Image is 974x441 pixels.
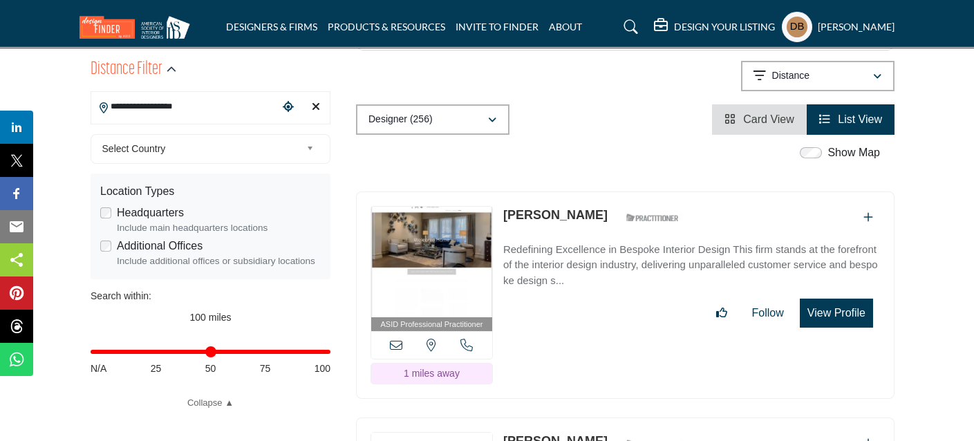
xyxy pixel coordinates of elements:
[91,57,162,82] h2: Distance Filter
[503,206,608,225] p: Dennis Waters
[278,93,299,122] div: Choose your current location
[827,144,880,161] label: Show Map
[707,299,736,327] button: Like listing
[654,19,775,35] div: DESIGN YOUR LISTING
[818,20,895,34] h5: [PERSON_NAME]
[117,254,321,268] div: Include additional offices or subsidiary locations
[610,16,647,38] a: Search
[503,242,880,289] p: Redefining Excellence in Bespoke Interior Design This firm stands at the forefront of the interio...
[260,362,271,376] span: 75
[91,362,106,376] span: N/A
[371,207,492,317] img: Dennis Waters
[549,21,582,32] a: ABOUT
[456,21,538,32] a: INVITE TO FINDER
[91,396,330,410] a: Collapse ▲
[226,21,317,32] a: DESIGNERS & FIRMS
[306,93,326,122] div: Clear search location
[772,69,809,83] p: Distance
[328,21,445,32] a: PRODUCTS & RESOURCES
[190,312,232,323] span: 100 miles
[503,234,880,289] a: Redefining Excellence in Bespoke Interior Design This firm stands at the forefront of the interio...
[117,238,203,254] label: Additional Offices
[100,183,321,200] div: Location Types
[117,221,321,235] div: Include main headquarters locations
[621,209,683,227] img: ASID Qualified Practitioners Badge Icon
[151,362,162,376] span: 25
[743,299,793,327] button: Follow
[205,362,216,376] span: 50
[91,93,278,120] input: Search Location
[91,289,330,303] div: Search within:
[117,205,184,221] label: Headquarters
[404,368,460,379] span: 1 miles away
[79,16,197,39] img: Site Logo
[800,299,873,328] button: View Profile
[368,113,433,126] p: Designer (256)
[838,113,882,125] span: List View
[863,212,873,223] a: Add To List
[712,104,807,135] li: Card View
[315,362,330,376] span: 100
[356,104,509,135] button: Designer (256)
[741,61,895,91] button: Distance
[743,113,794,125] span: Card View
[503,208,608,222] a: [PERSON_NAME]
[102,140,301,157] span: Select Country
[674,21,775,33] h5: DESIGN YOUR LISTING
[819,113,882,125] a: View List
[380,319,483,330] span: ASID Professional Practitioner
[724,113,794,125] a: View Card
[782,12,812,42] button: Show hide supplier dropdown
[371,207,492,332] a: ASID Professional Practitioner
[807,104,895,135] li: List View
